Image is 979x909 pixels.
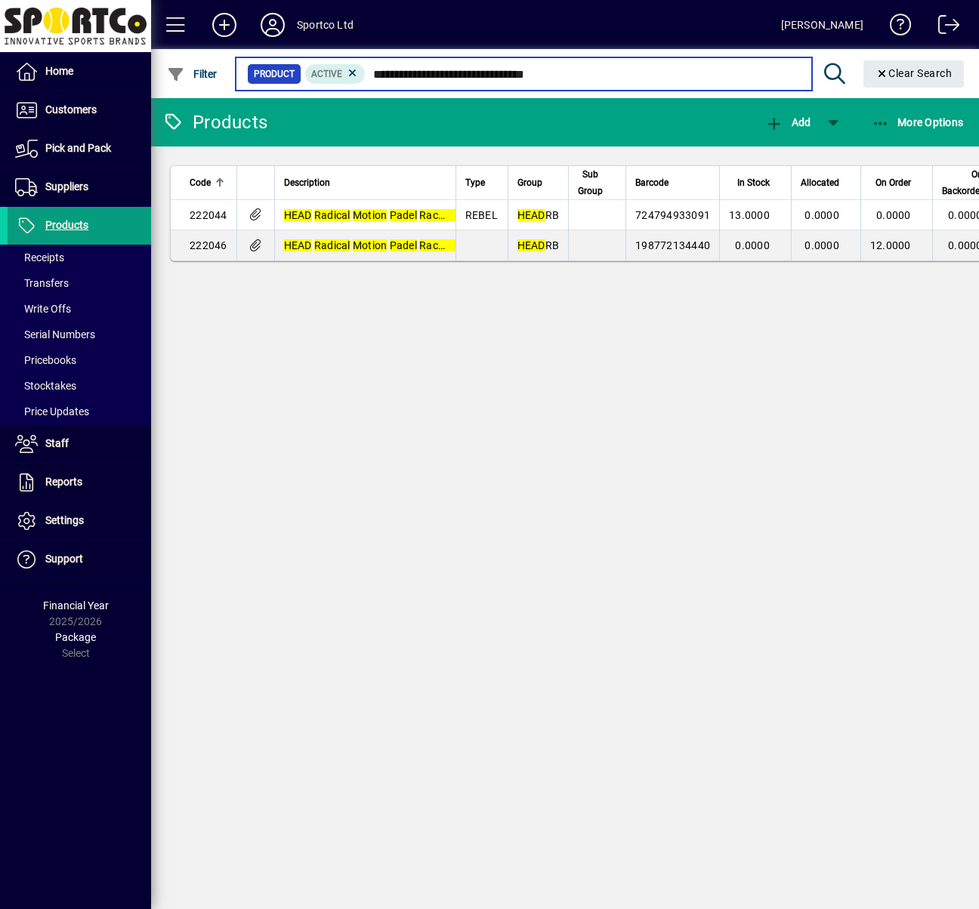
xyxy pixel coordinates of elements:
[163,60,221,88] button: Filter
[190,209,227,221] span: 222044
[254,66,295,82] span: Product
[390,209,417,221] em: Padel
[353,209,388,221] em: Motion
[15,303,71,315] span: Write Offs
[761,109,814,136] button: Add
[15,277,69,289] span: Transfers
[15,354,76,366] span: Pricebooks
[517,239,545,251] em: HEAD
[8,270,151,296] a: Transfers
[465,209,498,221] span: REBEL
[297,13,354,37] div: Sportco Ltd
[927,3,960,52] a: Logout
[8,399,151,424] a: Price Updates
[729,174,783,191] div: In Stock
[876,67,953,79] span: Clear Search
[284,209,465,221] span: r
[635,174,669,191] span: Barcode
[517,239,560,251] span: RB
[15,380,76,392] span: Stocktakes
[45,476,82,488] span: Reports
[735,239,770,251] span: 0.0000
[390,239,417,251] em: Padel
[635,239,710,251] span: 198772134440
[284,174,446,191] div: Description
[419,239,460,251] em: Racquet
[353,239,388,251] em: Motion
[8,464,151,501] a: Reports
[879,3,912,52] a: Knowledge Base
[8,322,151,347] a: Serial Numbers
[876,174,911,191] span: On Order
[635,174,710,191] div: Barcode
[284,209,312,221] em: HEAD
[190,239,227,251] span: 222046
[45,219,88,231] span: Products
[729,209,770,221] span: 13.0000
[517,174,542,191] span: Group
[8,91,151,129] a: Customers
[863,60,965,88] button: Clear
[43,599,109,612] span: Financial Year
[45,553,83,565] span: Support
[635,209,710,221] span: 724794933091
[578,166,616,199] div: Sub Group
[8,502,151,540] a: Settings
[8,168,151,206] a: Suppliers
[15,328,95,340] span: Serial Numbers
[162,110,267,134] div: Products
[870,239,911,251] span: 12.0000
[55,631,96,643] span: Package
[801,174,853,191] div: Allocated
[45,142,111,154] span: Pick and Pack
[190,174,211,191] span: Code
[45,180,88,193] span: Suppliers
[578,166,603,199] span: Sub Group
[249,11,297,39] button: Profile
[465,174,485,191] span: Type
[8,373,151,399] a: Stocktakes
[876,209,911,221] span: 0.0000
[305,64,366,84] mat-chip: Activation Status: Active
[8,130,151,168] a: Pick and Pack
[868,109,968,136] button: More Options
[284,174,330,191] span: Description
[805,209,839,221] span: 0.0000
[465,174,499,191] div: Type
[517,209,560,221] span: RB
[765,116,811,128] span: Add
[200,11,249,39] button: Add
[801,174,839,191] span: Allocated
[517,209,545,221] em: HEAD
[805,239,839,251] span: 0.0000
[45,514,84,526] span: Settings
[314,239,351,251] em: Radical
[311,69,342,79] span: Active
[45,65,73,77] span: Home
[737,174,770,191] span: In Stock
[8,53,151,91] a: Home
[517,174,560,191] div: Group
[8,245,151,270] a: Receipts
[870,174,925,191] div: On Order
[15,251,64,263] span: Receipts
[284,239,312,251] em: HEAD
[872,116,964,128] span: More Options
[190,174,227,191] div: Code
[314,209,351,221] em: Radical
[167,68,218,80] span: Filter
[8,541,151,578] a: Support
[419,209,460,221] em: Racquet
[45,437,69,449] span: Staff
[15,405,89,418] span: Price Updates
[45,103,97,116] span: Customers
[8,296,151,322] a: Write Offs
[8,347,151,373] a: Pricebooks
[8,425,151,463] a: Staff
[781,13,863,37] div: [PERSON_NAME]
